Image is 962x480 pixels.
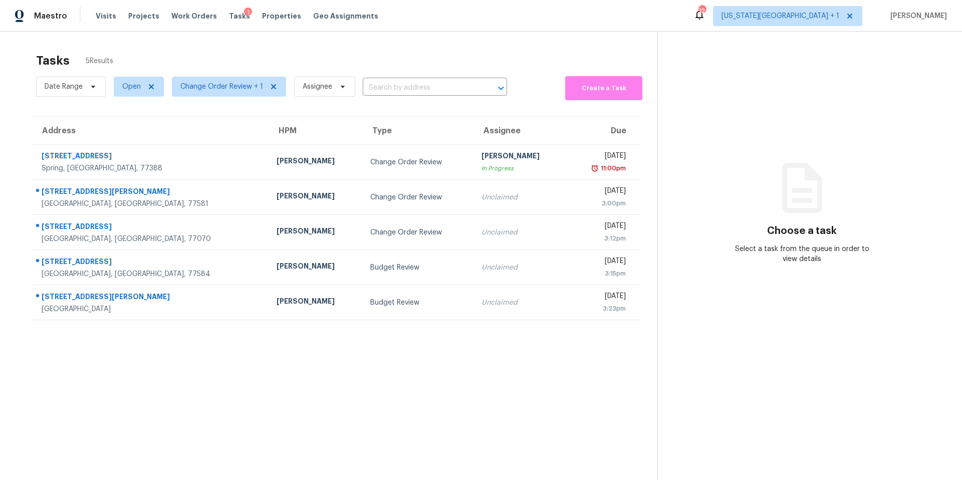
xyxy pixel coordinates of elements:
[96,11,116,21] span: Visits
[42,221,261,234] div: [STREET_ADDRESS]
[482,298,559,308] div: Unclaimed
[482,227,559,237] div: Unclaimed
[313,11,378,21] span: Geo Assignments
[42,234,261,244] div: [GEOGRAPHIC_DATA], [GEOGRAPHIC_DATA], 77070
[370,192,465,202] div: Change Order Review
[229,13,250,20] span: Tasks
[269,117,362,145] th: HPM
[591,163,599,173] img: Overdue Alarm Icon
[567,117,641,145] th: Due
[482,263,559,273] div: Unclaimed
[575,233,626,244] div: 3:12pm
[42,269,261,279] div: [GEOGRAPHIC_DATA], [GEOGRAPHIC_DATA], 77584
[363,80,479,96] input: Search by address
[482,151,559,163] div: [PERSON_NAME]
[277,296,354,309] div: [PERSON_NAME]
[575,304,626,314] div: 3:23pm
[122,82,141,92] span: Open
[599,163,626,173] div: 11:00pm
[303,82,332,92] span: Assignee
[34,11,67,21] span: Maestro
[42,292,261,304] div: [STREET_ADDRESS][PERSON_NAME]
[575,186,626,198] div: [DATE]
[730,244,874,264] div: Select a task from the queue in order to view details
[722,11,839,21] span: [US_STATE][GEOGRAPHIC_DATA] + 1
[370,227,465,237] div: Change Order Review
[277,156,354,168] div: [PERSON_NAME]
[42,163,261,173] div: Spring, [GEOGRAPHIC_DATA], 77388
[473,117,567,145] th: Assignee
[32,117,269,145] th: Address
[482,192,559,202] div: Unclaimed
[42,186,261,199] div: [STREET_ADDRESS][PERSON_NAME]
[244,8,252,18] div: 1
[42,199,261,209] div: [GEOGRAPHIC_DATA], [GEOGRAPHIC_DATA], 77581
[262,11,301,21] span: Properties
[370,263,465,273] div: Budget Review
[575,269,626,279] div: 3:15pm
[575,291,626,304] div: [DATE]
[277,226,354,238] div: [PERSON_NAME]
[570,83,637,94] span: Create a Task
[362,117,473,145] th: Type
[86,56,113,66] span: 5 Results
[277,191,354,203] div: [PERSON_NAME]
[42,304,261,314] div: [GEOGRAPHIC_DATA]
[370,157,465,167] div: Change Order Review
[575,198,626,208] div: 3:00pm
[42,257,261,269] div: [STREET_ADDRESS]
[575,256,626,269] div: [DATE]
[886,11,947,21] span: [PERSON_NAME]
[128,11,159,21] span: Projects
[575,151,626,163] div: [DATE]
[698,6,705,16] div: 12
[767,226,837,236] h3: Choose a task
[277,261,354,274] div: [PERSON_NAME]
[180,82,263,92] span: Change Order Review + 1
[45,82,83,92] span: Date Range
[370,298,465,308] div: Budget Review
[565,76,642,100] button: Create a Task
[171,11,217,21] span: Work Orders
[42,151,261,163] div: [STREET_ADDRESS]
[494,81,508,95] button: Open
[575,221,626,233] div: [DATE]
[482,163,559,173] div: In Progress
[36,56,70,66] h2: Tasks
